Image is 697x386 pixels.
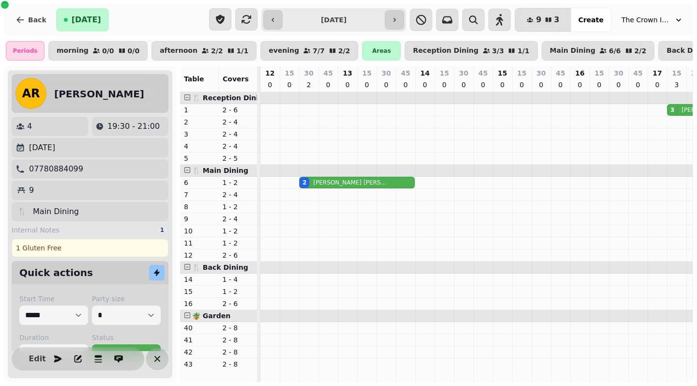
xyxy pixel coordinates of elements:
[223,190,254,200] p: 2 - 4
[33,206,79,217] p: Main Dining
[670,106,674,114] div: 3
[29,185,34,196] p: 9
[413,47,478,55] p: Reception Dining
[223,226,254,236] p: 1 - 2
[184,75,204,83] span: Table
[672,68,681,78] p: 15
[554,16,560,24] span: 3
[184,190,215,200] p: 7
[578,16,604,23] span: Create
[673,80,681,90] p: 3
[184,275,215,284] p: 14
[128,47,140,54] p: 0 / 0
[237,47,249,54] p: 1 / 1
[595,80,603,90] p: 0
[184,117,215,127] p: 2
[184,178,215,187] p: 6
[615,80,622,90] p: 0
[12,225,60,235] span: Internal Notes
[223,178,254,187] p: 1 - 2
[184,299,215,309] p: 16
[12,239,168,257] div: 1 Gluten Free
[102,47,114,54] p: 0 / 0
[223,299,254,309] p: 2 - 6
[634,80,642,90] p: 0
[557,80,564,90] p: 0
[635,47,647,54] p: 2 / 2
[269,47,299,55] p: evening
[223,323,254,333] p: 2 - 8
[92,294,161,304] label: Party size
[223,250,254,260] p: 2 - 6
[223,141,254,151] p: 2 - 4
[223,287,254,296] p: 1 - 2
[616,11,689,29] button: The Crown Inn
[29,163,83,175] p: 07780884099
[594,68,604,78] p: 15
[324,80,332,90] p: 0
[6,41,45,61] div: Periods
[649,340,697,386] iframe: Chat Widget
[571,8,611,31] button: Create
[211,47,223,54] p: 2 / 2
[420,68,429,78] p: 14
[19,294,88,304] label: Start Time
[184,141,215,151] p: 4
[152,41,257,61] button: afternoon2/21/1
[223,75,249,83] span: Covers
[223,275,254,284] p: 1 - 4
[303,179,306,186] div: 2
[285,68,294,78] p: 15
[405,41,537,61] button: Reception Dining3/31/1
[305,80,313,90] p: 2
[440,80,448,90] p: 0
[576,80,584,90] p: 0
[19,333,88,342] label: Duration
[459,68,468,78] p: 30
[156,225,168,235] div: 1
[556,68,565,78] p: 45
[402,80,409,90] p: 0
[537,80,545,90] p: 0
[614,68,623,78] p: 30
[192,167,248,174] span: 🍴 Main Dining
[184,250,215,260] p: 12
[107,121,160,132] p: 19:30 - 21:00
[266,80,274,90] p: 0
[621,15,670,25] span: The Crown Inn
[363,80,371,90] p: 0
[362,41,401,61] div: Areas
[184,105,215,115] p: 1
[515,8,571,31] button: 93
[223,347,254,357] p: 2 - 8
[286,80,293,90] p: 0
[492,47,504,54] p: 3 / 3
[184,129,215,139] p: 3
[223,359,254,369] p: 2 - 8
[536,16,541,24] span: 9
[478,68,487,78] p: 45
[260,41,358,61] button: evening7/72/2
[184,238,215,248] p: 11
[460,80,468,90] p: 0
[223,238,254,248] p: 1 - 2
[54,87,144,101] h2: [PERSON_NAME]
[381,68,391,78] p: 30
[439,68,449,78] p: 15
[28,16,46,23] span: Back
[323,68,333,78] p: 45
[17,206,27,217] p: 🍴
[92,333,161,342] label: Status
[421,80,429,90] p: 0
[518,80,526,90] p: 0
[184,347,215,357] p: 42
[19,266,93,279] h2: Quick actions
[313,179,388,186] p: [PERSON_NAME] [PERSON_NAME]
[184,154,215,163] p: 5
[550,47,595,55] p: Main Dining
[338,47,350,54] p: 2 / 2
[192,312,230,320] span: 🪴 Garden
[344,80,351,90] p: 0
[48,41,148,61] button: morning0/00/0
